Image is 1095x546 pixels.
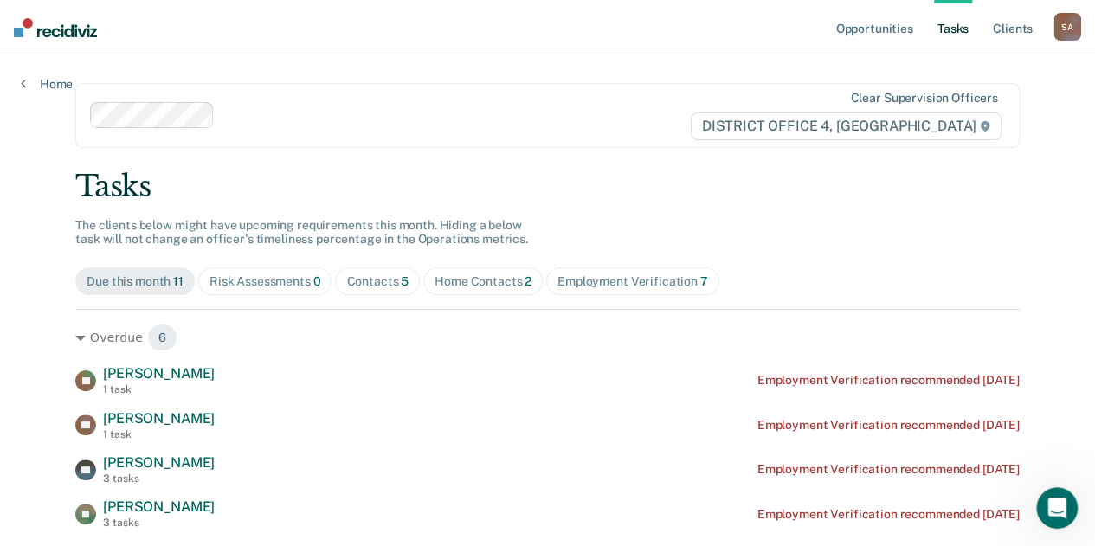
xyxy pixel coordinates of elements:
[313,274,321,288] span: 0
[103,498,215,515] span: [PERSON_NAME]
[147,324,177,351] span: 6
[103,517,215,529] div: 3 tasks
[75,218,528,247] span: The clients below might have upcoming requirements this month. Hiding a below task will not chang...
[14,18,97,37] img: Recidiviz
[103,383,215,395] div: 1 task
[401,274,409,288] span: 5
[525,274,531,288] span: 2
[103,365,215,382] span: [PERSON_NAME]
[850,91,997,106] div: Clear supervision officers
[87,274,184,289] div: Due this month
[75,169,1020,204] div: Tasks
[75,324,1020,351] div: Overdue 6
[1053,13,1081,41] div: S A
[757,507,1020,522] div: Employment Verification recommended [DATE]
[435,274,531,289] div: Home Contacts
[21,76,73,92] a: Home
[757,462,1020,477] div: Employment Verification recommended [DATE]
[1036,487,1078,529] iframe: Intercom live chat
[757,418,1020,433] div: Employment Verification recommended [DATE]
[346,274,409,289] div: Contacts
[700,274,708,288] span: 7
[103,472,215,485] div: 3 tasks
[103,454,215,471] span: [PERSON_NAME]
[209,274,321,289] div: Risk Assessments
[557,274,708,289] div: Employment Verification
[173,274,184,288] span: 11
[691,112,1002,140] span: DISTRICT OFFICE 4, [GEOGRAPHIC_DATA]
[103,428,215,440] div: 1 task
[1053,13,1081,41] button: SA
[757,373,1020,388] div: Employment Verification recommended [DATE]
[103,410,215,427] span: [PERSON_NAME]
